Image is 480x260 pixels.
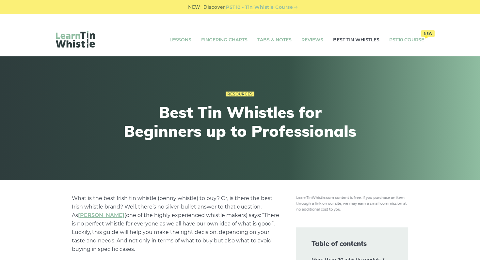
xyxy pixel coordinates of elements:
a: Best Tin Whistles [333,32,379,48]
a: Resources [226,92,254,97]
a: Fingering Charts [201,32,248,48]
span: New [421,30,435,37]
a: Lessons [169,32,191,48]
span: Table of contents [312,239,392,248]
a: Reviews [301,32,323,48]
img: LearnTinWhistle.com [56,31,95,48]
a: undefined (opens in a new tab) [78,212,124,218]
p: What is the best Irish tin whistle (penny whistle) to buy? Or, is there the best Irish whistle br... [72,194,280,253]
a: Tabs & Notes [257,32,292,48]
h1: Best Tin Whistles for Beginners up to Professionals [120,103,360,140]
img: disclosure [296,194,408,212]
a: PST10 CourseNew [389,32,424,48]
